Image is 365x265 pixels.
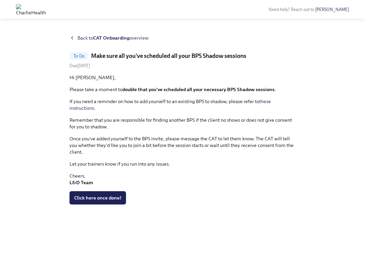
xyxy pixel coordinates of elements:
p: If you need a reminder on how to add yourself to an existing BPS to shadow, please refer to . [69,98,296,111]
p: Hi [PERSON_NAME], [69,74,296,81]
p: Cheers, [69,173,296,186]
span: Need help? Reach out to [269,7,349,12]
p: Please take a moment to . [69,86,296,93]
strong: CAT Onboarding [93,35,129,41]
img: CharlieHealth [16,4,46,15]
a: [PERSON_NAME] [315,7,349,12]
strong: double that you've scheduled all your necessary BPS Shadow sessions [122,86,275,92]
span: Back to overview [77,35,149,41]
a: Back toCAT Onboardingoverview [69,35,296,41]
button: Click here once done! [69,191,126,204]
h5: Make sure all you've scheduled all your BPS Shadow sessions [91,52,246,60]
p: Let your trainers know if you run into any issues. [69,161,296,167]
span: Due [DATE] [69,63,90,68]
span: To Do [69,54,88,59]
p: Once you've added yourself to the BPS invite, please message the CAT to let them know. The CAT wi... [69,135,296,155]
p: Remember that you are responsible for finding another BPS if the client no shows or does not give... [69,117,296,130]
span: Click here once done! [74,195,121,201]
strong: L&D Team [69,180,93,186]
